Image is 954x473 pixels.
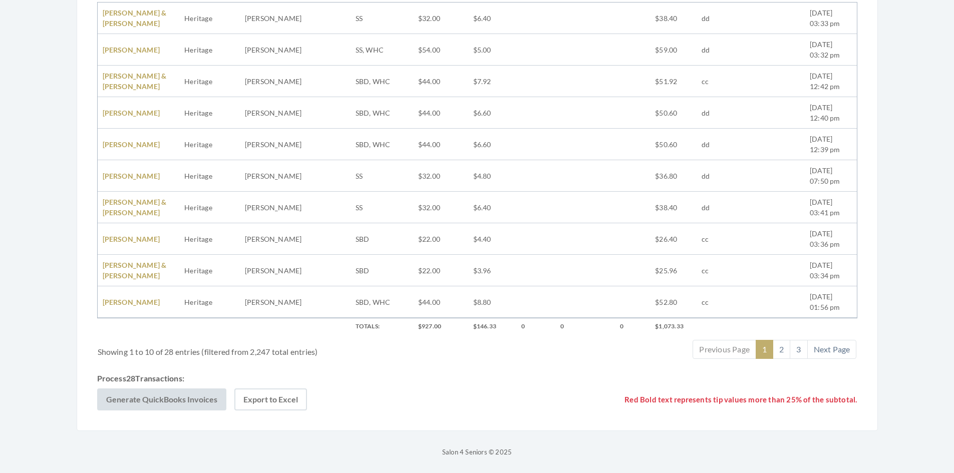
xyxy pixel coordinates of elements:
p: Salon 4 Seniors © 2025 [77,446,878,458]
a: 1 [756,340,773,359]
span: Process Transactions: [97,372,184,384]
td: $50.60 [650,129,697,160]
a: [PERSON_NAME] [103,235,160,243]
td: SBD, WHC [351,129,413,160]
button: Export to Excel [234,388,307,410]
td: [DATE] 03:36 pm [805,223,857,255]
td: [PERSON_NAME] [240,223,307,255]
td: Heritage [179,3,240,34]
th: 0 [516,318,555,335]
td: $59.00 [650,34,697,66]
td: $32.00 [413,160,468,192]
td: [DATE] 12:40 pm [805,97,857,129]
td: cc [697,223,754,255]
td: [PERSON_NAME] [240,192,307,223]
td: [PERSON_NAME] [240,255,307,286]
td: $44.00 [413,66,468,97]
a: [PERSON_NAME] [103,46,160,54]
td: SBD, WHC [351,66,413,97]
td: $54.00 [413,34,468,66]
td: $7.92 [468,66,517,97]
th: $146.33 [468,318,517,335]
td: SBD [351,255,413,286]
div: Showing 1 to 10 of 28 entries (filtered from 2,247 total entries) [98,339,414,358]
td: dd [697,129,754,160]
strong: Totals: [356,322,380,330]
a: [PERSON_NAME] [103,298,160,306]
td: $6.60 [468,129,517,160]
td: Heritage [179,255,240,286]
td: [PERSON_NAME] [240,34,307,66]
span: Red Bold text represents tip values more than 25% of the subtotal. [624,394,857,405]
td: $51.92 [650,66,697,97]
td: $25.96 [650,255,697,286]
td: $8.80 [468,286,517,318]
button: Generate QuickBooks Invoices [97,388,226,410]
td: $38.40 [650,192,697,223]
td: [DATE] 01:56 pm [805,286,857,318]
td: $22.00 [413,223,468,255]
td: dd [697,97,754,129]
td: [PERSON_NAME] [240,97,307,129]
td: $6.40 [468,192,517,223]
td: $32.00 [413,192,468,223]
td: $32.00 [413,3,468,34]
td: cc [697,66,754,97]
td: SS [351,3,413,34]
a: [PERSON_NAME] & [PERSON_NAME] [103,9,167,28]
td: $6.40 [468,3,517,34]
a: [PERSON_NAME] [103,140,160,149]
a: [PERSON_NAME] & [PERSON_NAME] [103,72,167,91]
td: SBD, WHC [351,286,413,318]
th: 0 [615,318,650,335]
td: dd [697,160,754,192]
td: SS [351,192,413,223]
td: Heritage [179,286,240,318]
td: [PERSON_NAME] [240,160,307,192]
td: dd [697,34,754,66]
td: [DATE] 03:32 pm [805,34,857,66]
td: Heritage [179,34,240,66]
td: $50.60 [650,97,697,129]
a: [PERSON_NAME] [103,172,160,180]
td: $26.40 [650,223,697,255]
td: $3.96 [468,255,517,286]
td: [PERSON_NAME] [240,286,307,318]
span: 28 [126,373,135,383]
td: $38.40 [650,3,697,34]
a: Next Page [807,340,857,359]
td: SBD [351,223,413,255]
td: dd [697,192,754,223]
td: $52.80 [650,286,697,318]
td: Heritage [179,97,240,129]
th: $927.00 [413,318,468,335]
td: $4.80 [468,160,517,192]
th: 0 [555,318,615,335]
td: [PERSON_NAME] [240,3,307,34]
td: Heritage [179,160,240,192]
td: $22.00 [413,255,468,286]
td: cc [697,286,754,318]
td: Heritage [179,192,240,223]
a: [PERSON_NAME] & [PERSON_NAME] [103,261,167,280]
td: [DATE] 03:34 pm [805,255,857,286]
td: $44.00 [413,286,468,318]
td: $36.80 [650,160,697,192]
a: [PERSON_NAME] & [PERSON_NAME] [103,198,167,217]
td: Heritage [179,66,240,97]
a: [PERSON_NAME] [103,109,160,117]
td: [DATE] 03:41 pm [805,192,857,223]
td: $6.60 [468,97,517,129]
a: 3 [790,340,807,359]
td: Heritage [179,129,240,160]
td: [PERSON_NAME] [240,66,307,97]
td: [DATE] 12:42 pm [805,66,857,97]
td: [DATE] 07:50 pm [805,160,857,192]
td: Heritage [179,223,240,255]
td: SBD, WHC [351,97,413,129]
td: dd [697,3,754,34]
th: $1,073.33 [650,318,697,335]
a: 2 [773,340,790,359]
td: [DATE] 03:33 pm [805,3,857,34]
td: $4.40 [468,223,517,255]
